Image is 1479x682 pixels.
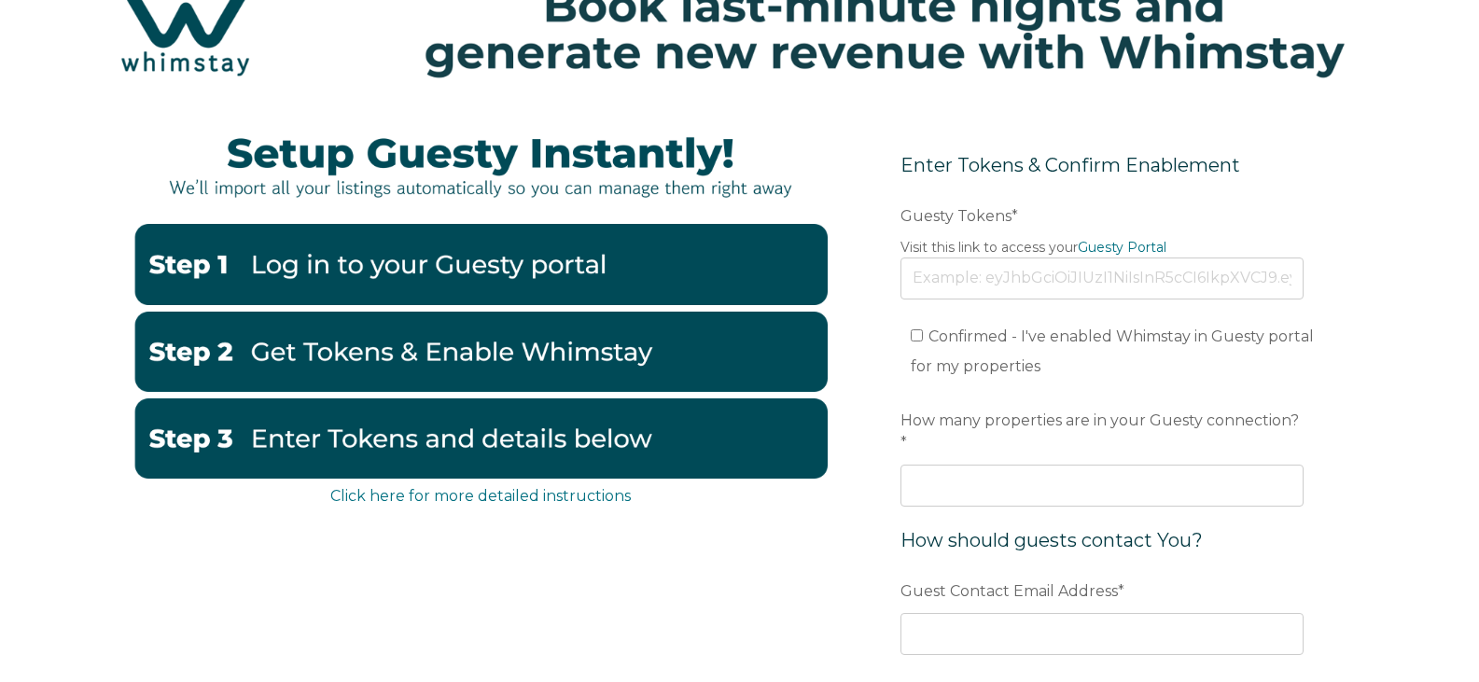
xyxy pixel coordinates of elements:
input: Confirmed - I've enabled Whimstay in Guesty portal for my properties [911,329,923,341]
span: How should guests contact You? [900,529,1203,551]
img: instantlyguesty [133,112,828,216]
span: Guest Contact Email Address [900,577,1118,605]
span: Enter Tokens & Confirm Enablement [900,154,1240,176]
span: How many properties are in your Guesty connection? [900,406,1299,435]
input: Example: eyJhbGciOiJIUzI1NiIsInR5cCI6IkpXVCJ9.eyJ0b2tlbklkIjoiNjQ2NjA0ODdiNWE1Njg1NzkyMGNjYThkIiw... [900,257,1304,299]
a: Guesty Portal [1078,239,1166,256]
a: Click here for more detailed instructions [330,487,631,505]
span: Confirmed - I've enabled Whimstay in Guesty portal for my properties [911,327,1314,375]
img: EnterbelowGuesty [133,398,828,479]
img: Guestystep1-2 [133,224,828,304]
span: Guesty Tokens [900,202,1012,230]
img: GuestyTokensandenable [133,312,828,392]
legend: Visit this link to access your [900,238,1304,257]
